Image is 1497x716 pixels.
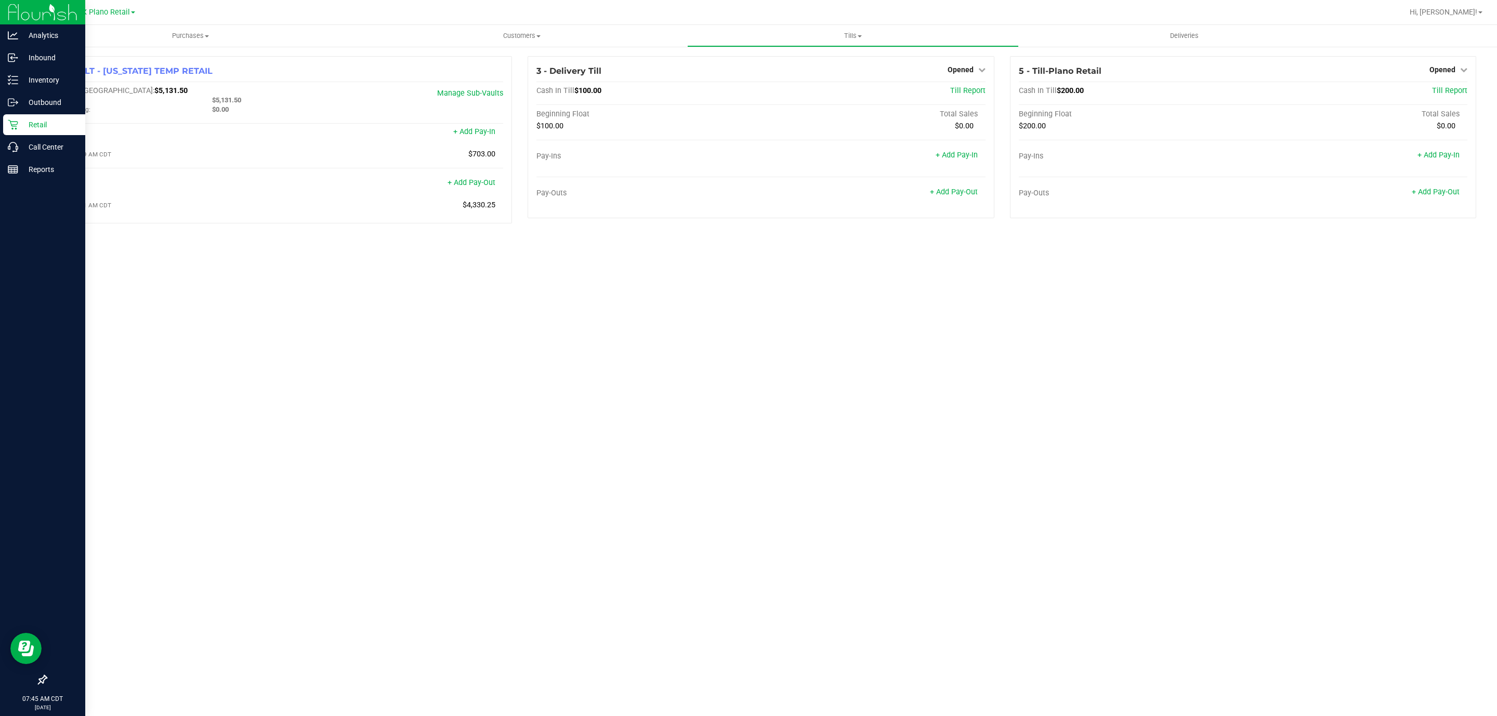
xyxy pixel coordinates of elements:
[1410,8,1477,16] span: Hi, [PERSON_NAME]!
[5,704,81,711] p: [DATE]
[536,86,574,95] span: Cash In Till
[18,118,81,131] p: Retail
[448,178,495,187] a: + Add Pay-Out
[1156,31,1213,41] span: Deliveries
[25,25,356,47] a: Purchases
[1019,66,1101,76] span: 5 - Till-Plano Retail
[154,86,188,95] span: $5,131.50
[10,633,42,664] iframe: Resource center
[1019,86,1057,95] span: Cash In Till
[468,150,495,158] span: $703.00
[1019,25,1350,47] a: Deliveries
[688,31,1018,41] span: Tills
[18,29,81,42] p: Analytics
[536,110,761,119] div: Beginning Float
[437,89,503,98] a: Manage Sub-Vaults
[1243,110,1467,119] div: Total Sales
[1019,189,1243,198] div: Pay-Outs
[1437,122,1455,130] span: $0.00
[574,86,601,95] span: $100.00
[8,75,18,85] inline-svg: Inventory
[761,110,986,119] div: Total Sales
[55,179,279,189] div: Pay-Outs
[930,188,978,196] a: + Add Pay-Out
[948,65,974,74] span: Opened
[1019,152,1243,161] div: Pay-Ins
[536,152,761,161] div: Pay-Ins
[55,128,279,138] div: Pay-Ins
[8,120,18,130] inline-svg: Retail
[1417,151,1460,160] a: + Add Pay-In
[5,694,81,704] p: 07:45 AM CDT
[18,96,81,109] p: Outbound
[357,31,687,41] span: Customers
[18,74,81,86] p: Inventory
[536,122,563,130] span: $100.00
[212,105,229,113] span: $0.00
[8,97,18,108] inline-svg: Outbound
[55,66,213,76] span: 1 - VAULT - [US_STATE] TEMP RETAIL
[18,141,81,153] p: Call Center
[77,8,130,17] span: TX Plano Retail
[453,127,495,136] a: + Add Pay-In
[1412,188,1460,196] a: + Add Pay-Out
[25,31,356,41] span: Purchases
[18,51,81,64] p: Inbound
[55,86,154,95] span: Cash In [GEOGRAPHIC_DATA]:
[8,142,18,152] inline-svg: Call Center
[1429,65,1455,74] span: Opened
[1432,86,1467,95] a: Till Report
[18,163,81,176] p: Reports
[1019,110,1243,119] div: Beginning Float
[8,164,18,175] inline-svg: Reports
[950,86,986,95] a: Till Report
[936,151,978,160] a: + Add Pay-In
[356,25,687,47] a: Customers
[1057,86,1084,95] span: $200.00
[536,66,601,76] span: 3 - Delivery Till
[536,189,761,198] div: Pay-Outs
[212,96,241,104] span: $5,131.50
[687,25,1018,47] a: Tills
[955,122,974,130] span: $0.00
[8,52,18,63] inline-svg: Inbound
[463,201,495,209] span: $4,330.25
[1019,122,1046,130] span: $200.00
[8,30,18,41] inline-svg: Analytics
